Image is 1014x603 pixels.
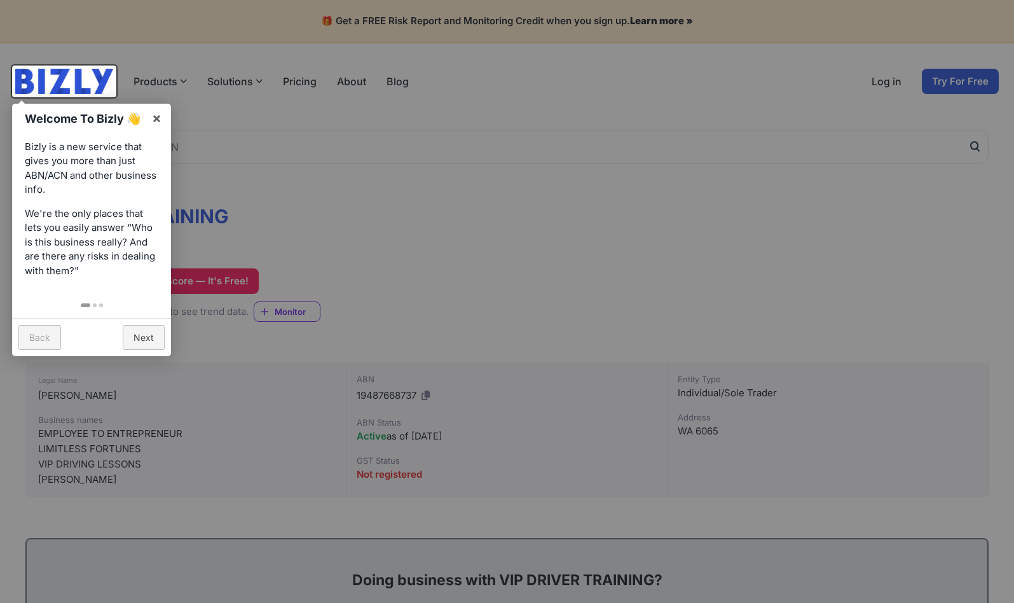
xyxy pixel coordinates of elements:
[25,140,158,197] p: Bizly is a new service that gives you more than just ABN/ACN and other business info.
[18,325,61,350] a: Back
[142,104,171,132] a: ×
[25,110,145,127] h1: Welcome To Bizly 👋
[123,325,165,350] a: Next
[25,207,158,279] p: We're the only places that lets you easily answer “Who is this business really? And are there any...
